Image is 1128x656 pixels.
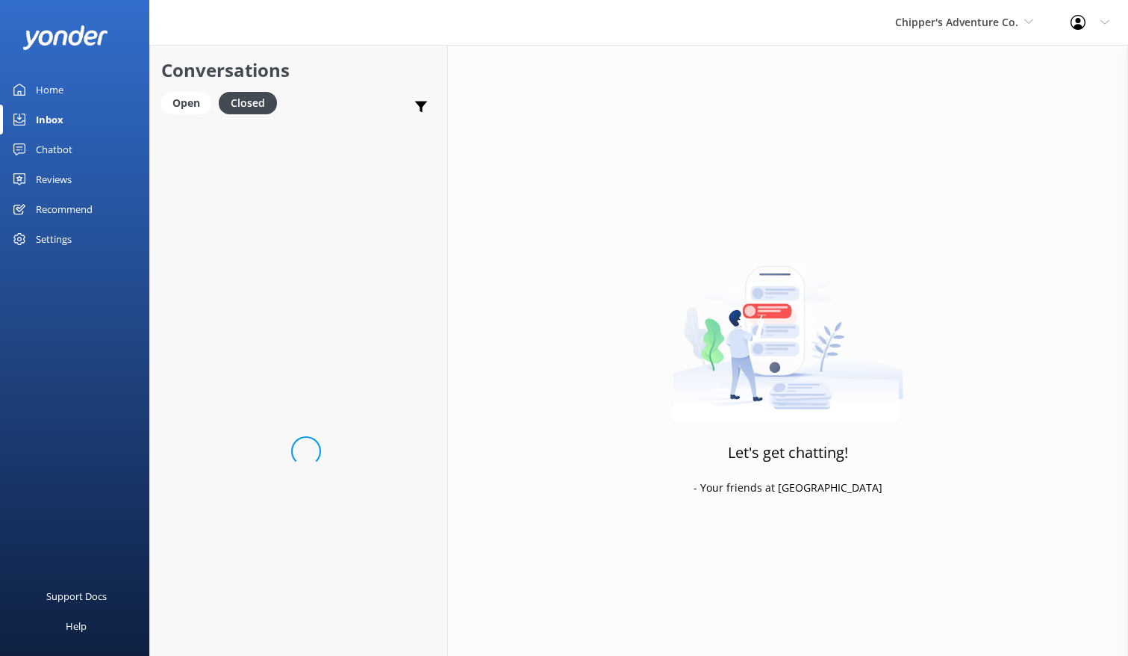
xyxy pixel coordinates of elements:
div: Closed [219,92,277,114]
h2: Conversations [161,56,436,84]
div: Open [161,92,211,114]
img: yonder-white-logo.png [22,25,108,50]
div: Help [66,611,87,641]
p: - Your friends at [GEOGRAPHIC_DATA] [694,480,882,496]
span: Chipper's Adventure Co. [895,15,1018,29]
div: Home [36,75,63,105]
div: Inbox [36,105,63,134]
div: Settings [36,224,72,254]
h3: Let's get chatting! [728,441,848,465]
div: Reviews [36,164,72,194]
div: Recommend [36,194,93,224]
div: Chatbot [36,134,72,164]
img: artwork of a man stealing a conversation from at giant smartphone [673,235,903,421]
a: Closed [219,94,284,111]
a: Open [161,94,219,111]
div: Support Docs [46,581,107,611]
